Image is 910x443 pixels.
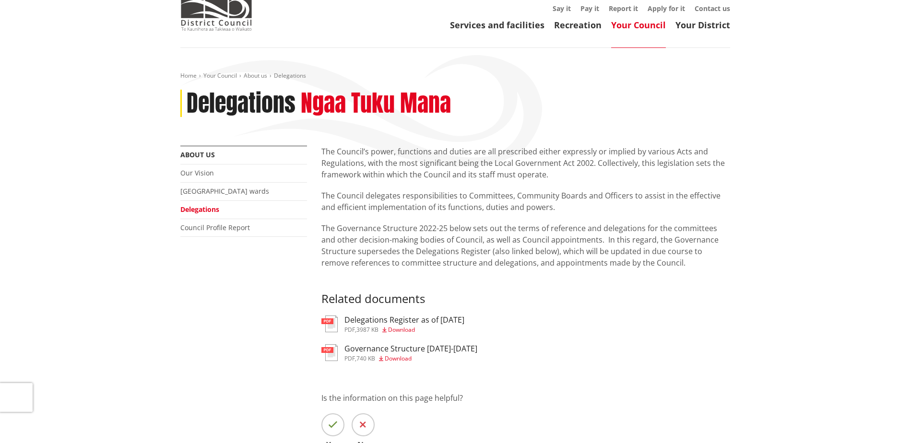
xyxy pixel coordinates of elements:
[344,354,355,362] span: pdf
[356,354,375,362] span: 740 KB
[321,146,730,180] p: The Council’s power, functions and duties are all prescribed either expressly or implied by vario...
[866,403,900,437] iframe: Messenger Launcher
[648,4,685,13] a: Apply for it
[274,71,306,80] span: Delegations
[553,4,571,13] a: Say it
[180,187,269,196] a: [GEOGRAPHIC_DATA] wards
[580,4,599,13] a: Pay it
[344,315,464,325] h3: Delegations Register as of [DATE]
[385,354,412,362] span: Download
[321,315,338,332] img: document-pdf.svg
[180,72,730,80] nav: breadcrumb
[321,278,730,306] h3: Related documents
[321,315,464,333] a: Delegations Register as of [DATE] pdf,3987 KB Download
[180,223,250,232] a: Council Profile Report
[609,4,638,13] a: Report it
[187,90,295,117] h1: Delegations
[344,344,477,353] h3: Governance Structure [DATE]-[DATE]
[554,19,602,31] a: Recreation
[301,90,451,117] h2: Ngaa Tuku Mana
[356,326,378,334] span: 3987 KB
[244,71,267,80] a: About us
[321,344,477,361] a: Governance Structure [DATE]-[DATE] pdf,740 KB Download
[321,222,730,268] p: The Governance Structure 2022-25 below sets out the terms of reference and delegations for the co...
[388,326,415,334] span: Download
[675,19,730,31] a: Your District
[611,19,666,31] a: Your Council
[344,327,464,333] div: ,
[180,205,219,214] a: Delegations
[344,356,477,361] div: ,
[180,150,215,159] a: About us
[321,190,730,213] p: The Council delegates responsibilities to Committees, Community Boards and Officers to assist in ...
[321,344,338,361] img: document-pdf.svg
[203,71,237,80] a: Your Council
[180,168,214,177] a: Our Vision
[180,71,197,80] a: Home
[695,4,730,13] a: Contact us
[344,326,355,334] span: pdf
[450,19,544,31] a: Services and facilities
[321,392,730,404] p: Is the information on this page helpful?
